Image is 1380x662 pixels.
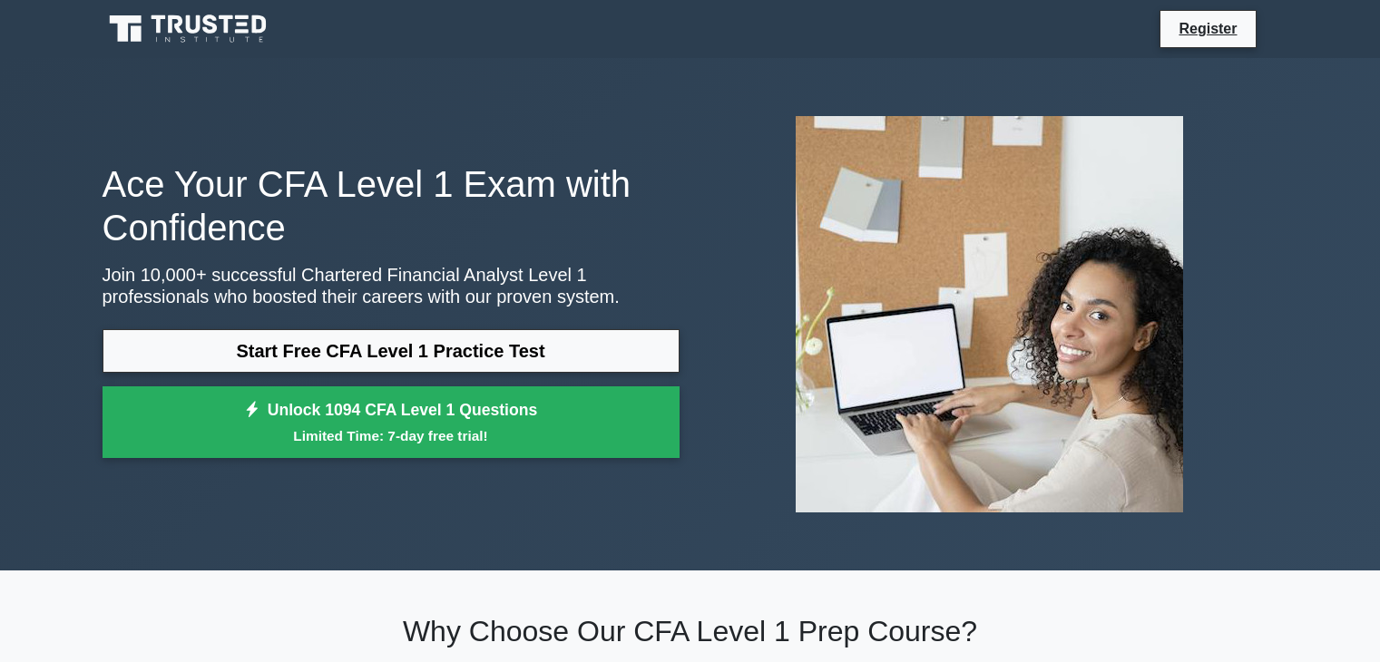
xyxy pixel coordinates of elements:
h1: Ace Your CFA Level 1 Exam with Confidence [103,162,680,249]
a: Register [1168,17,1248,40]
small: Limited Time: 7-day free trial! [125,425,657,446]
a: Start Free CFA Level 1 Practice Test [103,329,680,373]
a: Unlock 1094 CFA Level 1 QuestionsLimited Time: 7-day free trial! [103,386,680,459]
h2: Why Choose Our CFA Level 1 Prep Course? [103,614,1278,648]
p: Join 10,000+ successful Chartered Financial Analyst Level 1 professionals who boosted their caree... [103,264,680,307]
